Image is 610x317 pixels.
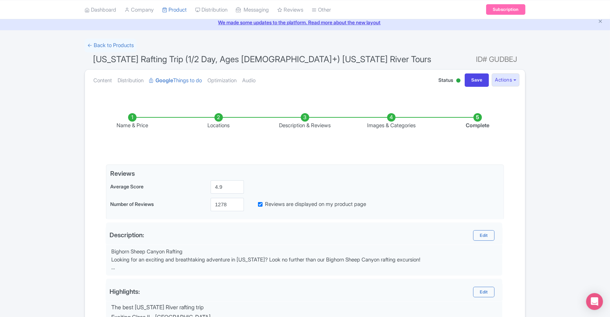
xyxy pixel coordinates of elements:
span: Average Score [110,183,144,189]
a: We made some updates to the platform. Read more about the new layout [4,19,606,26]
span: Status [439,76,453,84]
div: Active [455,76,462,86]
button: Close announcement [598,18,603,26]
div: Highlights: [110,288,140,295]
li: Locations [175,113,262,130]
button: Actions [492,73,519,86]
div: Bighorn Sheep Canyon Rafting Looking for an exciting and breathtaking adventure in [US_STATE]? Lo... [111,248,498,272]
a: ← Back to Products [85,39,137,52]
li: Name & Price [89,113,175,130]
li: Images & Categories [348,113,435,130]
span: Description: [110,231,144,239]
a: GoogleThings to do [149,70,202,92]
li: Description & Reviews [262,113,348,130]
a: Distribution [118,70,144,92]
a: Edit [473,287,494,297]
label: Reviews are displayed on my product page [265,200,366,208]
a: Audio [242,70,256,92]
span: Reviews [110,169,500,178]
span: [US_STATE] Rafting Trip (1/2 Day, Ages [DEMOGRAPHIC_DATA]+) [US_STATE] River Tours [93,54,431,64]
div: Open Intercom Messenger [586,293,603,310]
a: Edit [473,230,494,241]
input: Save [465,73,489,87]
span: Number of Reviews [110,201,154,207]
div: The best [US_STATE] River rafting trip [111,304,498,311]
li: Complete [435,113,521,130]
a: Optimization [207,70,237,92]
strong: Google [155,77,173,85]
a: Content [93,70,112,92]
span: ID# GUDBEJ [476,52,517,66]
a: Subscription [486,4,525,15]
